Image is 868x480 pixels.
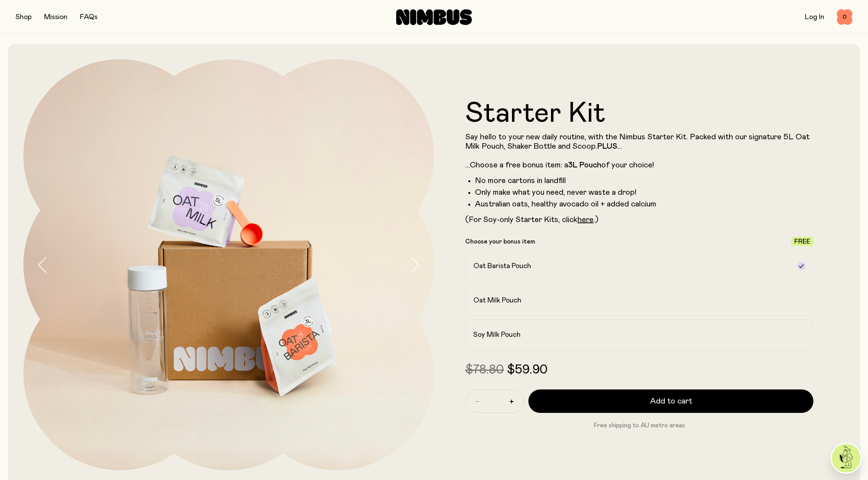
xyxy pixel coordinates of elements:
[475,199,813,209] li: Australian oats, healthy avocado oil + added calcium
[465,100,813,128] h1: Starter Kit
[80,14,97,21] a: FAQs
[465,132,813,170] p: Say hello to your new daily routine, with the Nimbus Starter Kit. Packed with our signature 5L Oa...
[465,238,535,245] p: Choose your bonus item
[473,330,521,340] h2: Soy Milk Pouch
[44,14,67,21] a: Mission
[475,176,813,185] li: No more cartons in landfill
[579,161,601,169] strong: Pouch
[465,215,813,224] p: (For Soy-only Starter Kits, click .)
[528,389,813,413] button: Add to cart
[832,444,861,473] img: agent
[473,261,531,271] h2: Oat Barista Pouch
[568,161,577,169] strong: 3L
[577,216,593,224] a: here
[597,142,617,150] strong: PLUS
[837,9,852,25] button: 0
[473,296,521,305] h2: Oat Milk Pouch
[650,396,692,407] span: Add to cart
[465,364,504,376] span: $78.80
[805,14,824,21] a: Log In
[507,364,547,376] span: $59.90
[465,421,813,430] p: Free shipping to AU metro areas
[794,238,810,245] span: Free
[475,188,813,197] li: Only make what you need, never waste a drop!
